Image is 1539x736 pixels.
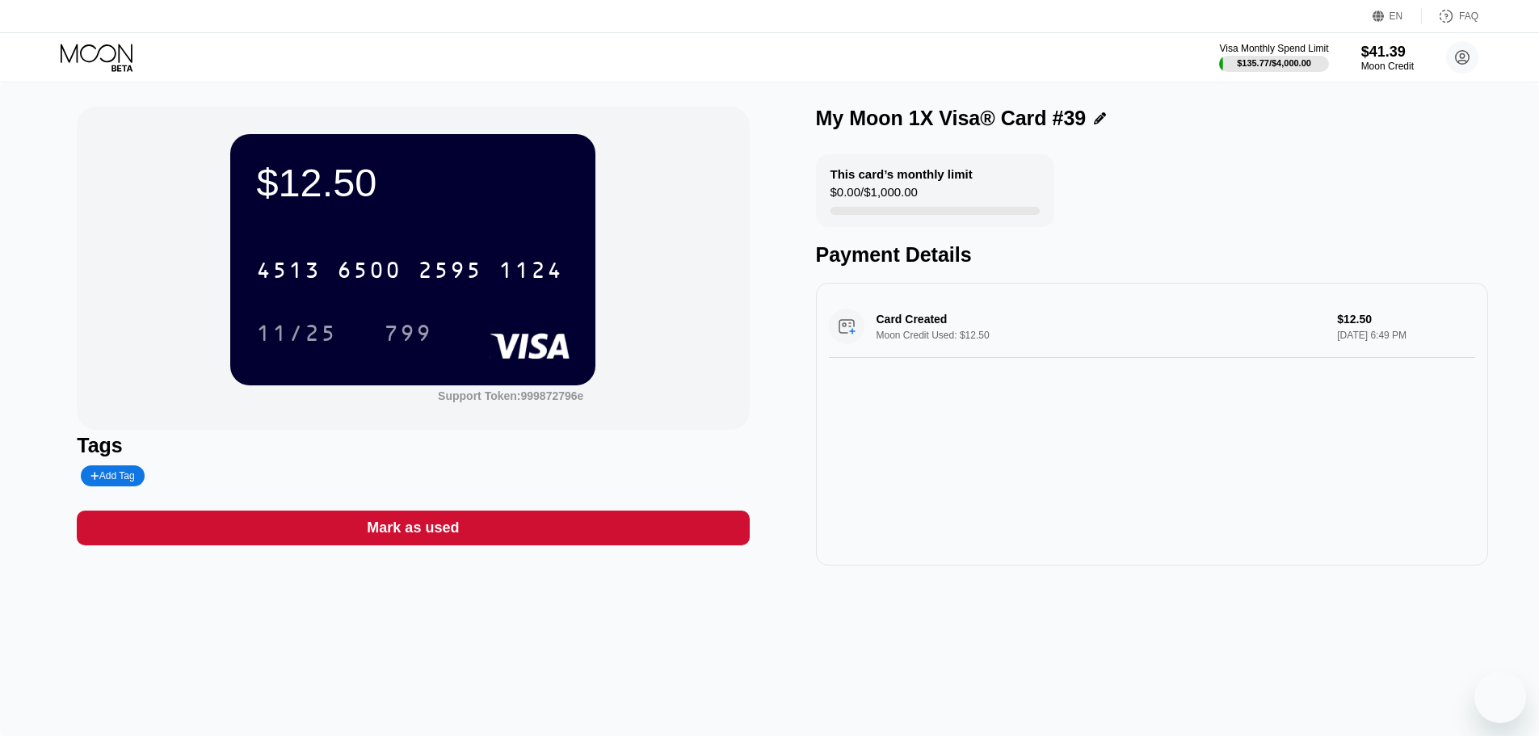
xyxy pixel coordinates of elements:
div: 799 [384,322,432,348]
div: FAQ [1422,8,1478,24]
div: Moon Credit [1361,61,1414,72]
div: Visa Monthly Spend Limit [1219,43,1328,54]
div: 11/25 [256,322,337,348]
div: 799 [372,313,444,353]
div: $12.50 [256,160,570,205]
div: 1124 [498,259,563,285]
iframe: Dugme za pokretanje prozora za razmenu poruka [1474,671,1526,723]
div: Tags [77,434,749,457]
div: 4513650025951124 [246,250,573,290]
div: $0.00 / $1,000.00 [830,185,918,207]
div: This card’s monthly limit [830,167,973,181]
div: 6500 [337,259,402,285]
div: 11/25 [244,313,349,353]
div: Support Token:999872796e [438,389,583,402]
div: Mark as used [77,511,749,545]
div: Support Token: 999872796e [438,389,583,402]
div: Mark as used [367,519,459,537]
div: Add Tag [90,470,134,482]
div: 2595 [418,259,482,285]
div: EN [1373,8,1422,24]
div: Payment Details [816,243,1488,267]
div: 4513 [256,259,321,285]
div: $135.77 / $4,000.00 [1237,58,1311,68]
div: Add Tag [81,465,144,486]
div: $41.39 [1361,44,1414,61]
div: Visa Monthly Spend Limit$135.77/$4,000.00 [1219,43,1328,72]
div: $41.39Moon Credit [1361,44,1414,72]
div: EN [1390,11,1403,22]
div: My Moon 1X Visa® Card #39 [816,107,1087,130]
div: FAQ [1459,11,1478,22]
